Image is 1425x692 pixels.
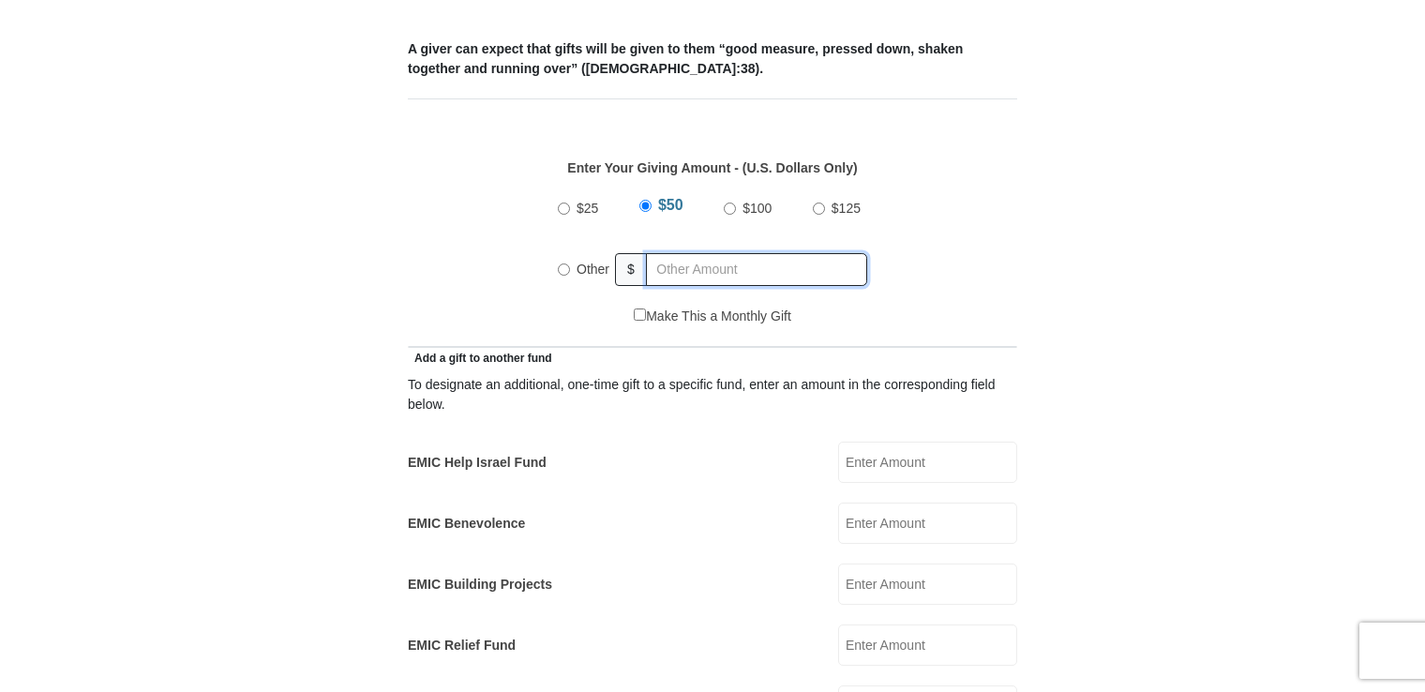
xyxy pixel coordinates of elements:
span: $25 [577,201,598,216]
label: EMIC Benevolence [408,514,525,534]
span: Other [577,262,609,277]
input: Enter Amount [838,564,1017,605]
input: Other Amount [646,253,867,286]
label: EMIC Relief Fund [408,636,516,655]
label: Make This a Monthly Gift [634,307,791,326]
input: Enter Amount [838,442,1017,483]
label: EMIC Help Israel Fund [408,453,547,473]
strong: Enter Your Giving Amount - (U.S. Dollars Only) [567,160,857,175]
input: Enter Amount [838,503,1017,544]
span: $100 [742,201,772,216]
span: $ [615,253,647,286]
span: $125 [832,201,861,216]
span: $50 [658,197,683,213]
div: To designate an additional, one-time gift to a specific fund, enter an amount in the correspondin... [408,375,1017,414]
input: Enter Amount [838,624,1017,666]
input: Make This a Monthly Gift [634,308,646,321]
label: EMIC Building Projects [408,575,552,594]
b: A giver can expect that gifts will be given to them “good measure, pressed down, shaken together ... [408,41,963,76]
span: Add a gift to another fund [408,352,552,365]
